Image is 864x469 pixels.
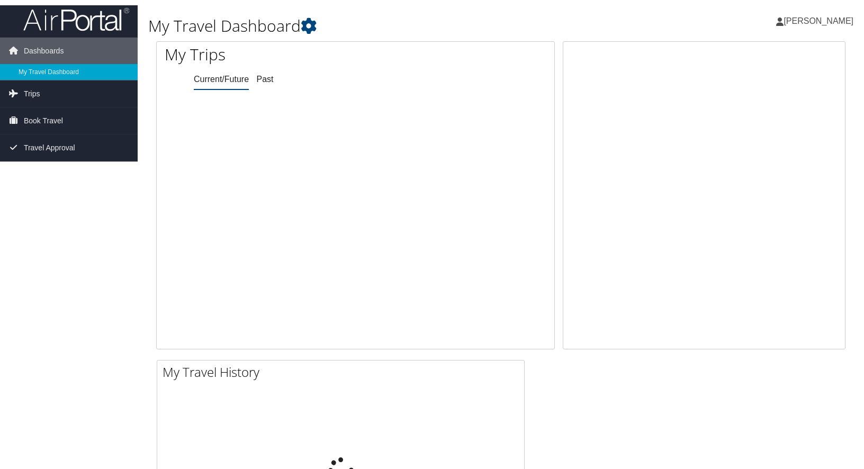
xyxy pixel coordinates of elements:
[24,80,40,107] span: Trips
[776,5,864,37] a: [PERSON_NAME]
[784,16,853,25] span: [PERSON_NAME]
[194,75,249,84] a: Current/Future
[163,363,524,381] h2: My Travel History
[24,134,75,161] span: Travel Approval
[24,107,63,134] span: Book Travel
[23,7,129,32] img: airportal-logo.png
[257,75,274,84] a: Past
[148,15,618,37] h1: My Travel Dashboard
[165,43,381,66] h1: My Trips
[24,38,64,64] span: Dashboards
